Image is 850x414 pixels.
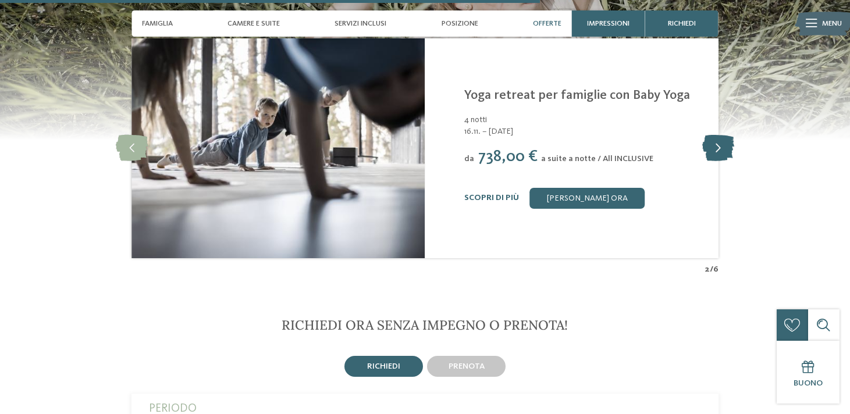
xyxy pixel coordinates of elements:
[367,362,400,370] span: richiedi
[705,263,710,275] span: 2
[794,379,823,387] span: Buono
[464,89,690,102] a: Yoga retreat per famiglie con Baby Yoga
[335,19,386,28] span: Servizi inclusi
[587,19,630,28] span: Impressioni
[131,38,425,258] img: Yoga retreat per famiglie con Baby Yoga
[282,316,568,333] span: RICHIEDI ORA SENZA IMPEGNO O PRENOTA!
[442,19,478,28] span: Posizione
[533,19,561,28] span: Offerte
[541,155,653,163] span: a suite a notte / All INCLUSIVE
[227,19,280,28] span: Camere e Suite
[449,362,485,370] span: prenota
[425,354,507,379] a: prenota
[464,155,474,163] span: da
[464,194,519,202] a: Scopri di più
[464,116,487,124] span: 4 notti
[529,188,645,209] a: [PERSON_NAME] ora
[668,19,696,28] span: richiedi
[142,19,173,28] span: Famiglia
[464,126,705,137] span: 16.11. – [DATE]
[710,263,713,275] span: /
[777,341,840,404] a: Buono
[713,263,719,275] span: 6
[478,149,538,165] span: 738,00 €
